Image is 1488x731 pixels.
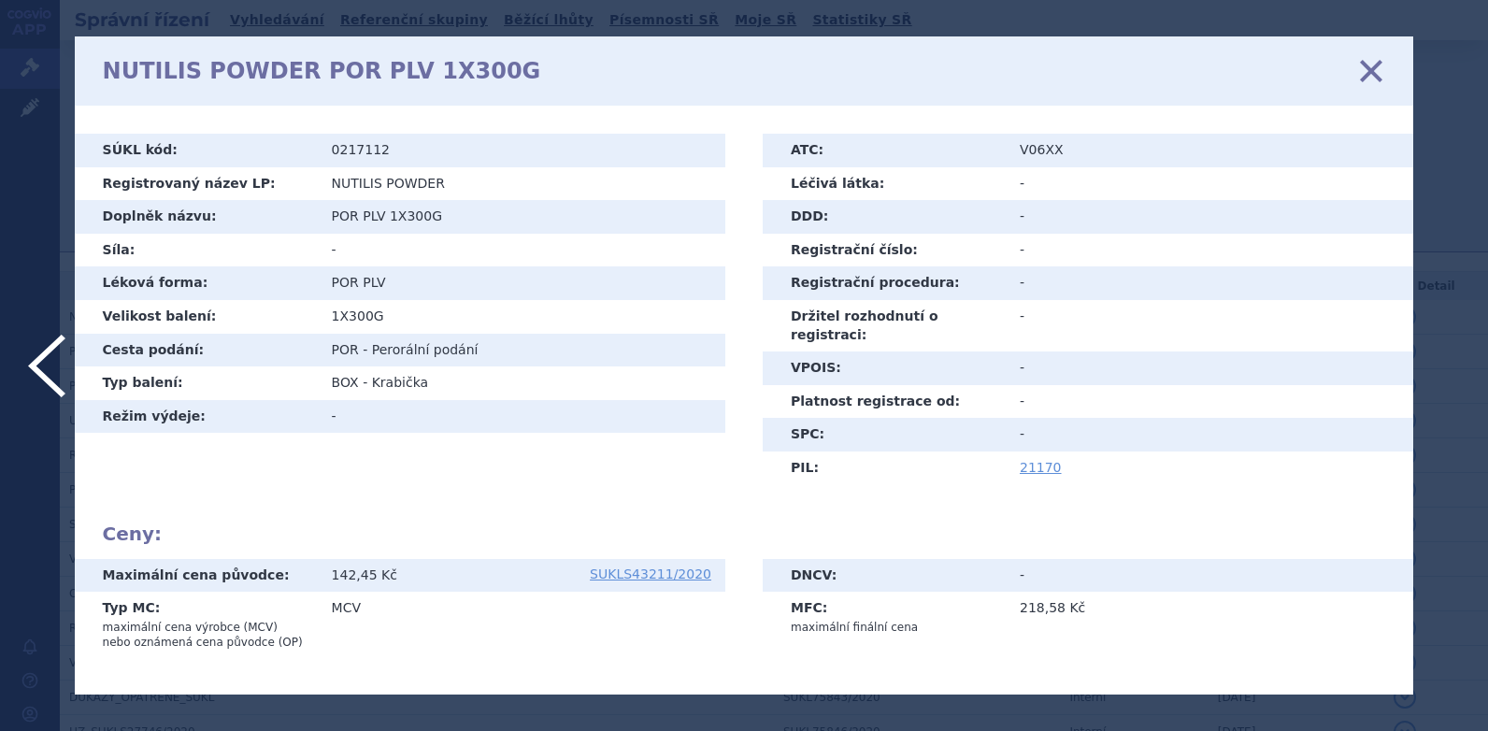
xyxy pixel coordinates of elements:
th: Režim výdeje: [75,400,318,434]
th: Typ balení: [75,366,318,400]
td: POR PLV 1X300G [318,200,725,234]
span: Perorální podání [372,342,479,357]
span: 142,45 Kč [332,567,397,582]
th: MFC: [763,592,1006,642]
td: - [318,400,725,434]
td: NUTILIS POWDER [318,167,725,201]
p: maximální cena výrobce (MCV) nebo oznámená cena původce (OP) [103,620,304,650]
span: POR [332,342,359,357]
th: Platnost registrace od: [763,385,1006,419]
td: - [1006,559,1413,593]
th: Registrovaný název LP: [75,167,318,201]
th: Registrační procedura: [763,266,1006,300]
td: POR PLV [318,266,725,300]
p: maximální finální cena [791,620,992,635]
span: Krabička [372,375,428,390]
span: BOX [332,375,359,390]
th: Velikost balení: [75,300,318,334]
td: V06XX [1006,134,1413,167]
th: Typ MC: [75,592,318,657]
td: MCV [318,592,725,657]
td: - [1006,385,1413,419]
td: - [1006,418,1413,451]
th: Doplněk názvu: [75,200,318,234]
td: - [1006,234,1413,267]
th: PIL: [763,451,1006,485]
td: - [1006,200,1413,234]
th: SÚKL kód: [75,134,318,167]
h2: Informace o úhradě č. : [103,695,1386,717]
td: - [1006,266,1413,300]
th: ATC: [763,134,1006,167]
h1: NUTILIS POWDER POR PLV 1X300G [103,58,541,85]
h2: Ceny: [103,523,1386,545]
td: 0217112 [318,134,725,167]
td: - [1006,300,1413,351]
td: - [1006,167,1413,201]
th: Léčivá látka: [763,167,1006,201]
th: Cesta podání: [75,334,318,367]
span: - [363,342,367,357]
span: 1 [334,695,347,717]
td: 218,58 Kč [1006,592,1413,642]
th: Léková forma: [75,266,318,300]
th: Držitel rozhodnutí o registraci: [763,300,1006,351]
a: zavřít [1357,57,1385,85]
td: - [1006,351,1413,385]
th: DNCV: [763,559,1006,593]
a: SUKLS43211/2020 [590,567,711,580]
th: Maximální cena původce: [75,559,318,593]
span: - [363,375,367,390]
th: SPC: [763,418,1006,451]
th: DDD: [763,200,1006,234]
a: 21170 [1020,460,1062,475]
th: Registrační číslo: [763,234,1006,267]
th: Síla: [75,234,318,267]
th: VPOIS: [763,351,1006,385]
td: 1X300G [318,300,725,334]
td: - [318,234,725,267]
